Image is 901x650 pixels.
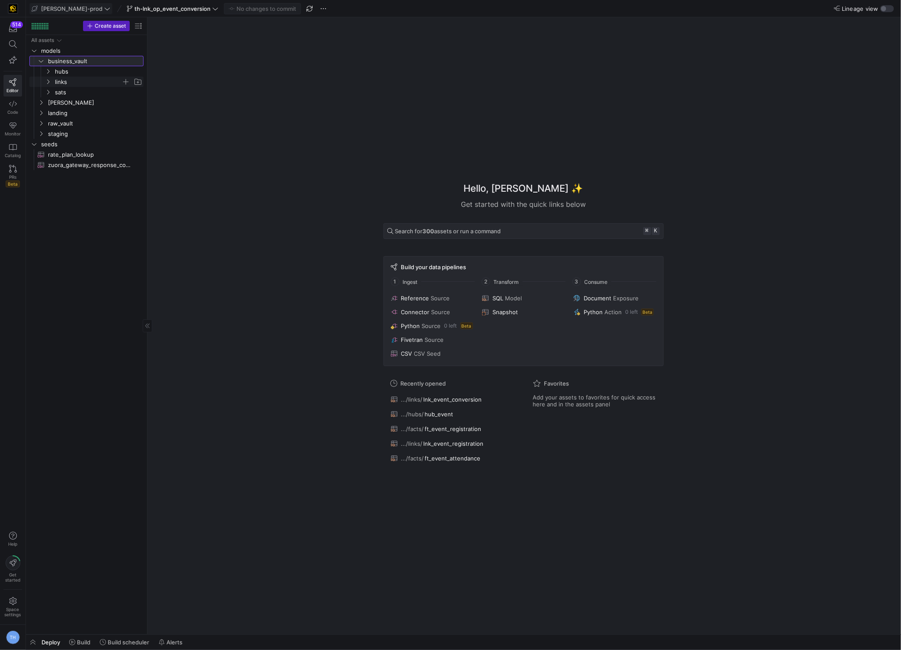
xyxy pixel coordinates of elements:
span: hubs [55,67,142,77]
a: Catalog [3,140,22,161]
span: Get started [5,572,20,582]
span: SQL [492,295,503,302]
button: Search for300assets or run a command⌘k [383,223,664,239]
span: lnk_event_conversion [424,396,482,403]
button: th-lnk_op_event_conversion [125,3,220,14]
span: [PERSON_NAME]-prod [41,5,102,12]
span: Build scheduler [108,639,149,646]
span: raw_vault [48,119,142,129]
div: Press SPACE to select this row. [29,45,144,56]
span: Catalog [5,153,21,158]
div: Press SPACE to select this row. [29,149,144,160]
button: .../facts/ft_event_attendance [389,453,516,464]
span: Model [505,295,522,302]
span: landing [48,108,142,118]
a: https://storage.googleapis.com/y42-prod-data-exchange/images/uAsz27BndGEK0hZWDFeOjoxA7jCwgK9jE472... [3,1,22,16]
span: Help [7,541,18,547]
span: .../facts/ [401,455,424,462]
span: Snapshot [492,309,518,315]
button: TH [3,628,22,647]
span: Document [584,295,611,302]
span: th-lnk_op_event_conversion [134,5,211,12]
span: Beta [6,180,20,187]
button: Help [3,528,22,550]
button: .../links/lnk_event_conversion [389,394,516,405]
span: Alerts [166,639,182,646]
button: Create asset [83,21,130,31]
span: Build your data pipelines [401,264,466,270]
button: ReferenceSource [389,293,475,303]
a: PRsBeta [3,161,22,191]
span: Recently opened [401,380,446,387]
div: Press SPACE to select this row. [29,87,144,97]
span: ft_event_attendance [425,455,481,462]
span: Source [422,322,441,329]
button: Build [65,635,94,650]
div: Press SPACE to select this row. [29,66,144,77]
div: Get started with the quick links below [383,199,664,209]
h1: Hello, [PERSON_NAME] ✨ [464,181,583,196]
button: [PERSON_NAME]-prod [29,3,112,14]
img: https://storage.googleapis.com/y42-prod-data-exchange/images/uAsz27BndGEK0hZWDFeOjoxA7jCwgK9jE472... [9,4,17,13]
div: TH [6,631,20,644]
span: Fivetran [401,336,423,343]
a: Monitor [3,118,22,140]
div: Press SPACE to select this row. [29,97,144,108]
span: Deploy [42,639,60,646]
div: Press SPACE to select this row. [29,108,144,118]
button: CSVCSV Seed [389,348,475,359]
span: PRs [9,174,16,180]
button: PythonSource0 leftBeta [389,321,475,331]
span: Beta [641,309,654,315]
span: Space settings [5,607,21,617]
span: Connector [401,309,430,315]
span: Favorites [544,380,569,387]
a: rate_plan_lookup​​​​​​ [29,149,144,160]
span: Add your assets to favorites for quick access here and in the assets panel [533,394,657,408]
span: .../links/ [401,440,423,447]
span: seeds [41,139,142,149]
div: Press SPACE to select this row. [29,35,144,45]
div: Press SPACE to select this row. [29,77,144,87]
span: Python [584,309,603,315]
div: All assets [31,37,54,43]
span: Lineage view [842,5,879,12]
span: staging [48,129,142,139]
span: .../links/ [401,396,423,403]
span: 0 left [625,309,638,315]
div: Press SPACE to select this row. [29,160,144,170]
strong: 300 [423,228,435,235]
span: Build [77,639,90,646]
button: Snapshot [480,307,566,317]
span: models [41,46,142,56]
span: [PERSON_NAME] [48,98,142,108]
kbd: ⌘ [643,227,651,235]
span: .../hubs/ [401,411,424,418]
span: Create asset [95,23,126,29]
button: .../hubs/hub_event [389,409,516,420]
span: Search for assets or run a command [395,228,501,235]
button: .../links/lnk_event_registration [389,438,516,449]
span: ft_event_registration [425,425,482,432]
span: hub_event [425,411,454,418]
kbd: k [652,227,660,235]
a: zuora_gateway_response_codes​​​​​​ [29,160,144,170]
span: lnk_event_registration [424,440,484,447]
button: DocumentExposure [572,293,658,303]
span: Source [425,336,444,343]
span: Source [431,295,450,302]
span: CSV Seed [414,350,441,357]
button: Alerts [155,635,186,650]
span: business_vault [48,56,142,66]
button: .../facts/ft_event_registration [389,423,516,434]
span: CSV [401,350,412,357]
a: Spacesettings [3,593,22,621]
button: ConnectorSource [389,307,475,317]
span: zuora_gateway_response_codes​​​​​​ [48,160,134,170]
button: 514 [3,21,22,36]
div: Press SPACE to select this row. [29,118,144,129]
button: PythonAction0 leftBeta [572,307,658,317]
div: Press SPACE to select this row. [29,129,144,139]
button: SQLModel [480,293,566,303]
span: Exposure [613,295,639,302]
